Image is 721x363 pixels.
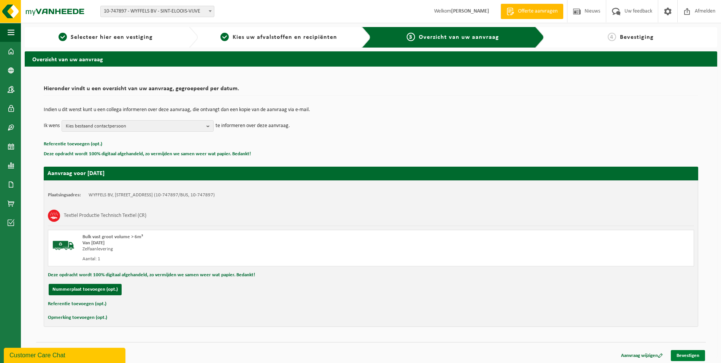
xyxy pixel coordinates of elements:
[82,246,401,252] div: Zelfaanlevering
[49,284,122,295] button: Nummerplaat toevoegen (opt.)
[25,51,717,66] h2: Overzicht van uw aanvraag
[48,170,105,177] strong: Aanvraag voor [DATE]
[615,350,669,361] a: Aanvraag wijzigen
[62,120,214,132] button: Kies bestaand contactpersoon
[100,6,214,17] span: 10-747897 - WYFFELS BV - SINT-ELOOIS-VIJVE
[620,34,654,40] span: Bevestiging
[48,270,255,280] button: Deze opdracht wordt 100% digitaal afgehandeld, zo vermijden we samen weer wat papier. Bedankt!
[52,234,75,257] img: BL-SO-LV.png
[66,121,203,132] span: Kies bestaand contactpersoon
[29,33,183,42] a: 1Selecteer hier een vestiging
[202,33,356,42] a: 2Kies uw afvalstoffen en recipiënten
[419,34,499,40] span: Overzicht van uw aanvraag
[407,33,415,41] span: 3
[516,8,559,15] span: Offerte aanvragen
[44,120,60,132] p: Ik wens
[608,33,616,41] span: 4
[44,139,102,149] button: Referentie toevoegen (opt.)
[233,34,337,40] span: Kies uw afvalstoffen en recipiënten
[82,240,105,245] strong: Van [DATE]
[82,256,401,262] div: Aantal: 1
[501,4,563,19] a: Offerte aanvragen
[48,313,107,323] button: Opmerking toevoegen (opt.)
[220,33,229,41] span: 2
[44,107,698,113] p: Indien u dit wenst kunt u een collega informeren over deze aanvraag, die ontvangt dan een kopie v...
[44,86,698,96] h2: Hieronder vindt u een overzicht van uw aanvraag, gegroepeerd per datum.
[89,192,215,198] td: WYFFELS BV, [STREET_ADDRESS] (10-747897/BUS, 10-747897)
[48,299,106,309] button: Referentie toevoegen (opt.)
[451,8,489,14] strong: [PERSON_NAME]
[216,120,290,132] p: te informeren over deze aanvraag.
[101,6,214,17] span: 10-747897 - WYFFELS BV - SINT-ELOOIS-VIJVE
[71,34,153,40] span: Selecteer hier een vestiging
[4,346,127,363] iframe: chat widget
[44,149,251,159] button: Deze opdracht wordt 100% digitaal afgehandeld, zo vermijden we samen weer wat papier. Bedankt!
[59,33,67,41] span: 1
[64,210,146,222] h3: Textiel Productie Technisch Textiel (CR)
[82,234,143,239] span: Bulk vast groot volume > 6m³
[671,350,705,361] a: Bevestigen
[48,193,81,197] strong: Plaatsingsadres:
